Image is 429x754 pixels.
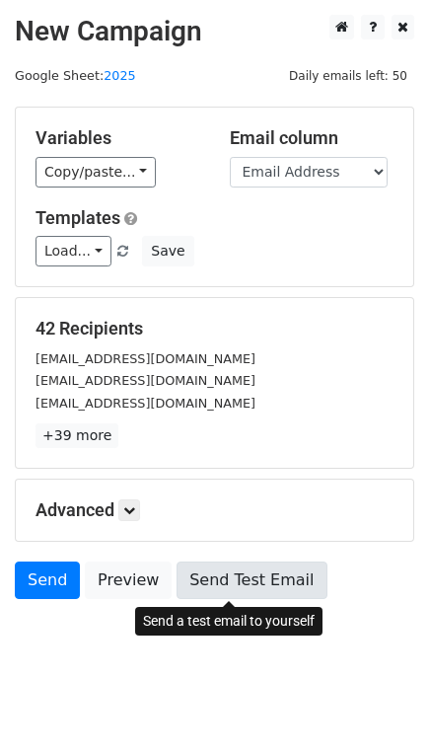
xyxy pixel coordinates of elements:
[36,396,255,411] small: [EMAIL_ADDRESS][DOMAIN_NAME]
[15,562,80,599] a: Send
[36,373,255,388] small: [EMAIL_ADDRESS][DOMAIN_NAME]
[177,562,326,599] a: Send Test Email
[85,562,172,599] a: Preview
[15,68,136,83] small: Google Sheet:
[104,68,135,83] a: 2025
[135,607,322,636] div: Send a test email to yourself
[282,65,414,87] span: Daily emails left: 50
[36,318,393,339] h5: 42 Recipients
[36,423,118,448] a: +39 more
[142,236,193,266] button: Save
[36,351,255,366] small: [EMAIL_ADDRESS][DOMAIN_NAME]
[36,499,393,521] h5: Advanced
[36,157,156,188] a: Copy/paste...
[36,207,120,228] a: Templates
[36,127,200,149] h5: Variables
[282,68,414,83] a: Daily emails left: 50
[230,127,394,149] h5: Email column
[36,236,111,266] a: Load...
[330,659,429,754] iframe: Chat Widget
[15,15,414,48] h2: New Campaign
